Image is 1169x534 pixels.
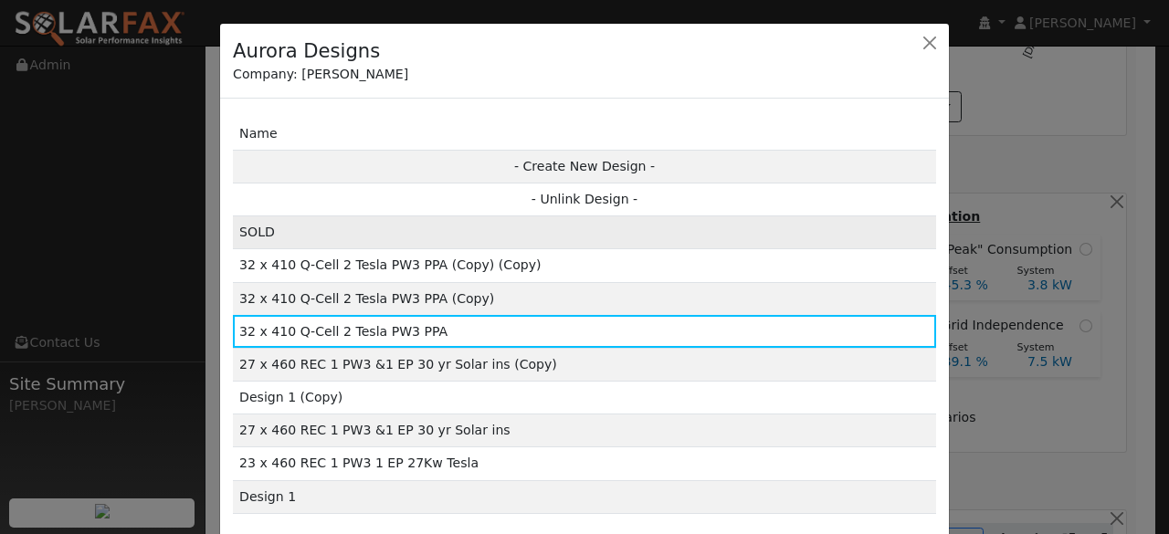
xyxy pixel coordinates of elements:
h4: Aurora Designs [233,37,380,66]
td: Design 1 [233,480,936,513]
td: 32 x 410 Q-Cell 2 Tesla PW3 PPA (Copy) [233,282,936,315]
td: Design 1 (Copy) [233,382,936,414]
td: 23 x 460 REC 1 PW3 1 EP 27Kw Tesla [233,447,936,480]
td: 27 x 460 REC 1 PW3 &1 EP 30 yr Solar ins (Copy) [233,348,936,381]
td: SOLD [233,216,936,249]
td: - Create New Design - [233,150,936,183]
td: Name [233,118,936,151]
td: 32 x 410 Q-Cell 2 Tesla PW3 PPA (Copy) (Copy) [233,249,936,282]
td: 27 x 460 REC 1 PW3 &1 EP 30 yr Solar ins [233,414,936,447]
div: Company: [PERSON_NAME] [233,65,936,84]
td: 32 x 410 Q-Cell 2 Tesla PW3 PPA [233,315,936,348]
td: - Unlink Design - [233,183,936,216]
